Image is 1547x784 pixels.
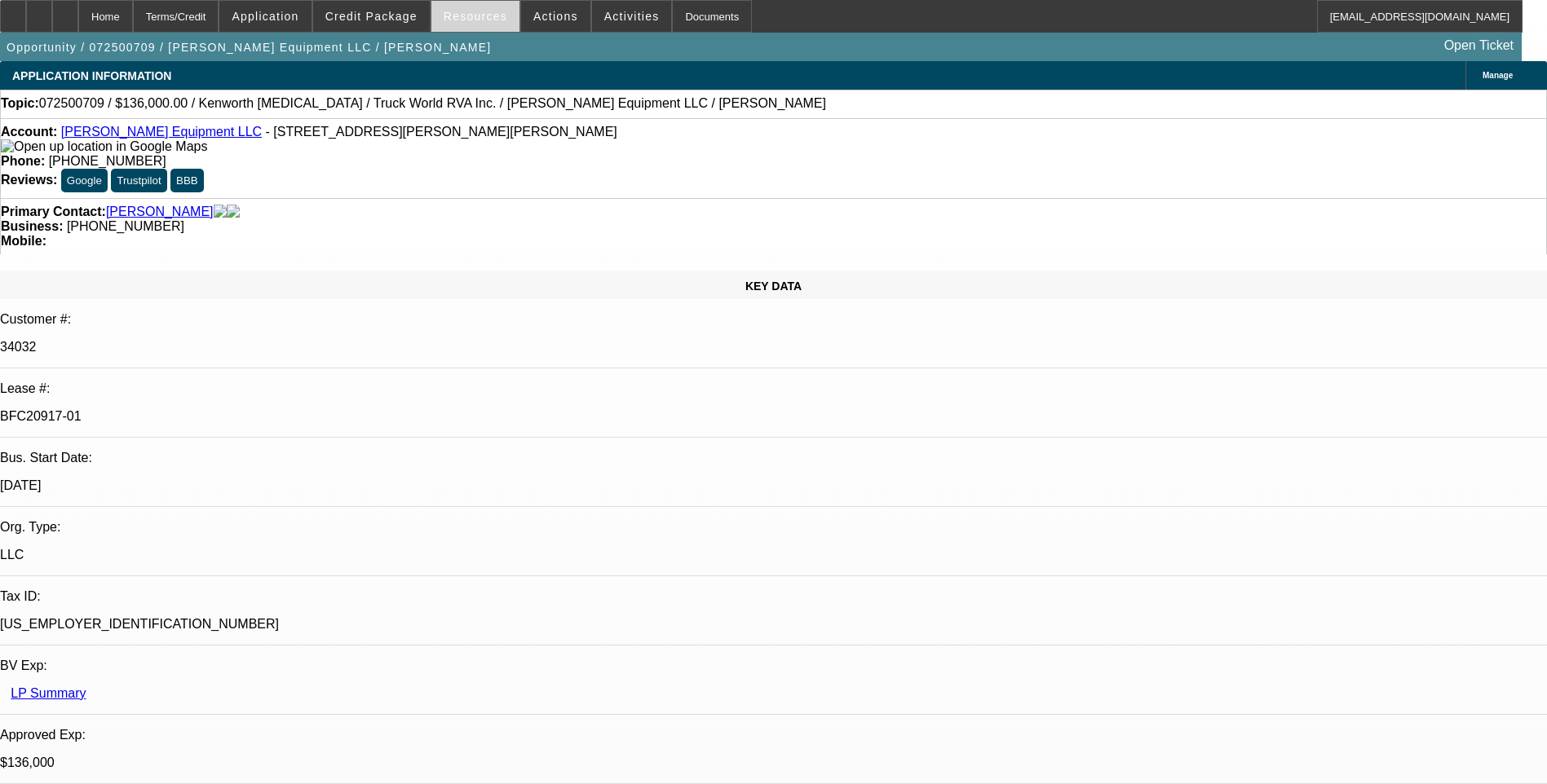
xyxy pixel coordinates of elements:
[1,125,57,139] strong: Account:
[533,10,578,23] span: Actions
[219,1,311,32] button: Application
[106,205,214,219] a: [PERSON_NAME]
[11,686,86,700] a: LP Summary
[61,125,262,139] a: [PERSON_NAME] Equipment LLC
[1,139,207,153] a: View Google Maps
[521,1,590,32] button: Actions
[592,1,672,32] button: Activities
[111,169,166,192] button: Trustpilot
[1483,71,1513,80] span: Manage
[1,96,39,111] strong: Topic:
[12,69,171,82] span: APPLICATION INFORMATION
[1,139,207,154] img: Open up location in Google Maps
[67,219,184,233] span: [PHONE_NUMBER]
[39,96,826,111] span: 072500709 / $136,000.00 / Kenworth [MEDICAL_DATA] / Truck World RVA Inc. / [PERSON_NAME] Equipmen...
[49,154,166,168] span: [PHONE_NUMBER]
[61,169,108,192] button: Google
[1,234,46,248] strong: Mobile:
[1,173,57,187] strong: Reviews:
[604,10,660,23] span: Activities
[1,219,63,233] strong: Business:
[444,10,507,23] span: Resources
[266,125,617,139] span: - [STREET_ADDRESS][PERSON_NAME][PERSON_NAME]
[313,1,430,32] button: Credit Package
[170,169,204,192] button: BBB
[1,154,45,168] strong: Phone:
[1438,32,1520,59] a: Open Ticket
[214,205,227,219] img: facebook-icon.png
[232,10,298,23] span: Application
[227,205,240,219] img: linkedin-icon.png
[745,280,802,293] span: KEY DATA
[7,41,491,54] span: Opportunity / 072500709 / [PERSON_NAME] Equipment LLC / [PERSON_NAME]
[325,10,418,23] span: Credit Package
[1,205,106,219] strong: Primary Contact:
[431,1,519,32] button: Resources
